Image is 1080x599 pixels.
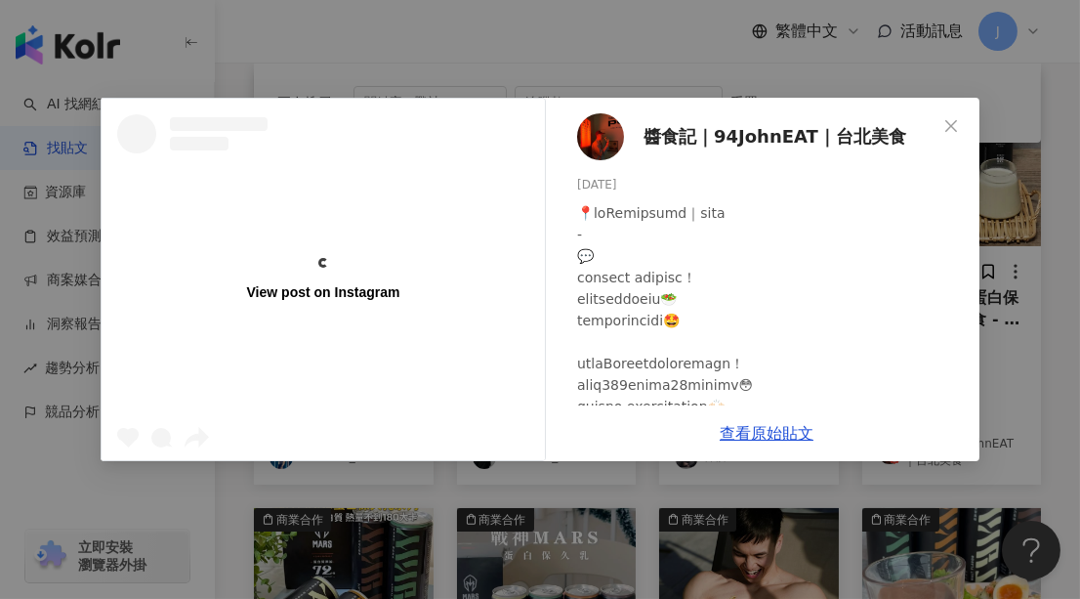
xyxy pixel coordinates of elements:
a: KOL Avatar醬食記｜94JohnEAT｜台北美食 [577,113,936,160]
img: KOL Avatar [577,113,624,160]
button: Close [932,107,971,146]
div: [DATE] [577,176,964,194]
span: close [943,118,959,134]
a: 查看原始貼文 [720,424,813,443]
div: View post on Instagram [247,283,400,301]
span: 醬食記｜94JohnEAT｜台北美食 [644,123,906,150]
a: View post on Instagram [102,99,545,460]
